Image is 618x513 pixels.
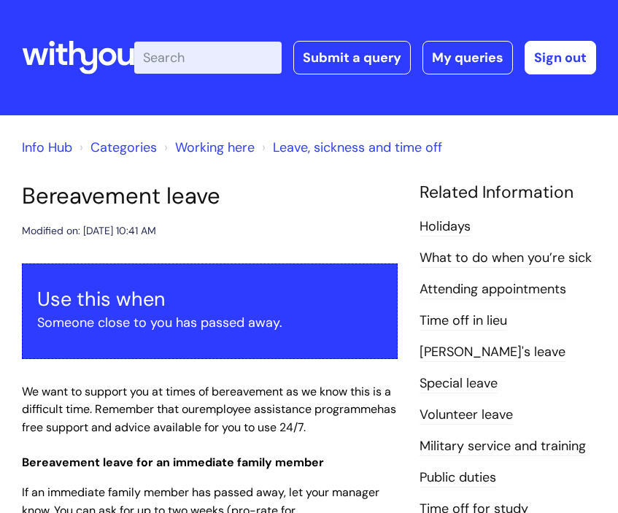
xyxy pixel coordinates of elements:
a: Public duties [420,468,496,487]
a: [PERSON_NAME]'s leave [420,343,565,362]
li: Solution home [76,136,157,159]
a: Holidays [420,217,471,236]
a: Info Hub [22,139,72,156]
a: Leave, sickness and time off [273,139,442,156]
h3: Use this when [37,288,382,311]
a: Volunteer leave [420,406,513,425]
span: We want to support you at times of bereavement as we know this is a difficult time. Remember that... [22,384,391,417]
a: Categories [90,139,157,156]
h4: Related Information [420,182,596,203]
span: Bereavement leave for an immediate family member [22,455,324,470]
a: Working here [175,139,255,156]
a: Submit a query [293,41,411,74]
a: employee assistance programme [199,401,377,417]
a: My queries [422,41,513,74]
a: What to do when you’re sick [420,249,592,268]
div: | - [134,41,596,74]
a: Time off in lieu [420,312,507,331]
a: Attending appointments [420,280,566,299]
li: Working here [161,136,255,159]
input: Search [134,42,282,74]
a: Military service and training [420,437,586,456]
h1: Bereavement leave [22,182,398,209]
div: Modified on: [DATE] 10:41 AM [22,222,156,240]
a: Sign out [525,41,596,74]
p: Someone close to you has passed away. [37,311,382,334]
li: Leave, sickness and time off [258,136,442,159]
a: Special leave [420,374,498,393]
